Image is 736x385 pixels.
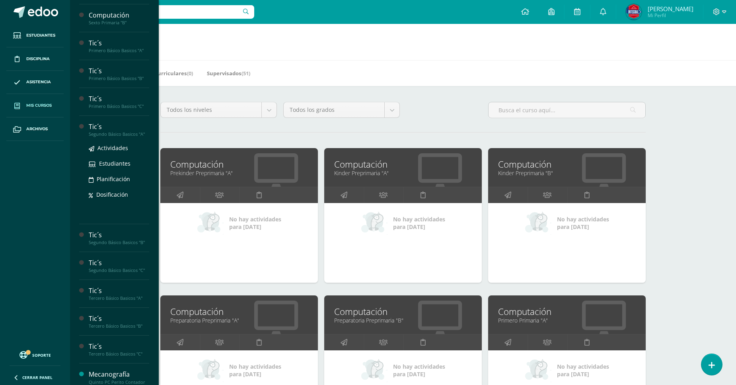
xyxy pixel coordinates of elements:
a: Disciplina [6,47,64,71]
span: (0) [187,70,193,77]
div: Computación [89,11,149,20]
img: no_activities_small.png [197,211,224,235]
a: Tic´sTercero Básico Basicos "C" [89,342,149,357]
div: Tic´s [89,286,149,295]
span: [PERSON_NAME] [648,5,693,13]
a: Dosificación [89,190,149,199]
a: Computación [170,305,308,318]
a: Mis cursos [6,94,64,117]
a: Computación [498,158,636,170]
span: Asistencia [26,79,51,85]
span: Estudiantes [99,160,130,167]
img: no_activities_small.png [361,358,387,382]
span: Mis cursos [26,102,52,109]
div: Segundo Básico Basicos "B" [89,240,149,245]
a: Supervisados(51) [207,67,250,80]
div: Tercero Básico Basicos "C" [89,351,149,357]
a: Asistencia [6,71,64,94]
span: Dosificación [96,191,128,198]
img: no_activities_small.png [525,211,551,235]
span: No hay actividades para [DATE] [557,363,609,378]
span: Mi Perfil [648,12,693,19]
img: 6567dd4201f82c4dcbe86bc0297fb11a.png [626,4,642,20]
a: Computación [498,305,636,318]
input: Busca el curso aquí... [489,102,645,118]
div: Tic´s [89,39,149,48]
div: Tercero Básico Basicos "A" [89,295,149,301]
div: Tic´s [89,314,149,323]
div: Primero Básico Basicos "C" [89,104,149,109]
div: Tic´s [89,342,149,351]
a: Mis Extracurriculares(0) [130,67,193,80]
input: Busca un usuario... [75,5,254,19]
a: Tic´sPrimero Básico Basicos "B" [89,66,149,81]
a: Kinder Preprimaria "A" [334,169,472,177]
span: No hay actividades para [DATE] [229,215,281,231]
span: (51) [241,70,250,77]
a: Actividades [89,143,149,152]
a: Primero Primaria "A" [498,317,636,324]
a: Todos los niveles [161,102,276,117]
span: Todos los grados [290,102,378,117]
div: Mecanografía [89,370,149,379]
a: Computación [334,305,472,318]
a: Computación [334,158,472,170]
div: Tercero Básico Basicos "B" [89,323,149,329]
div: Primero Básico Basicos "B" [89,76,149,81]
span: Cerrar panel [22,375,53,380]
span: Disciplina [26,56,50,62]
a: Tic´sSegundo Básico Basicos "A" [89,122,149,137]
div: Tic´s [89,258,149,268]
a: Tic´sTercero Básico Basicos "A" [89,286,149,301]
span: No hay actividades para [DATE] [229,363,281,378]
a: Planificación [89,174,149,184]
a: Tic´sSegundo Básico Basicos "B" [89,231,149,245]
a: Tic´sPrimero Básico Basicos "C" [89,94,149,109]
span: No hay actividades para [DATE] [393,363,445,378]
a: Kinder Preprimaria "B" [498,169,636,177]
a: Tic´sSegundo Básico Basicos "C" [89,258,149,273]
a: Prekinder Preprimaria "A" [170,169,308,177]
a: ComputaciónSexto Primaria "B" [89,11,149,25]
a: Estudiantes [6,24,64,47]
img: no_activities_small.png [361,211,387,235]
img: no_activities_small.png [197,358,224,382]
span: Archivos [26,126,48,132]
a: Soporte [10,349,60,360]
a: Todos los grados [284,102,399,117]
span: Soporte [32,352,51,358]
div: Tic´s [89,94,149,104]
span: Actividades [97,144,128,152]
div: Segundo Básico Basicos "A" [89,131,149,137]
div: Sexto Primaria "B" [89,20,149,25]
a: Preparatoria Preprimaria "B" [334,317,472,324]
a: Computación [170,158,308,170]
div: Segundo Básico Basicos "C" [89,268,149,273]
img: no_activities_small.png [525,358,551,382]
div: Tic´s [89,122,149,131]
span: Planificación [97,175,130,183]
a: Tic´sTercero Básico Basicos "B" [89,314,149,329]
a: Archivos [6,117,64,141]
span: No hay actividades para [DATE] [557,215,609,231]
a: Estudiantes [89,159,149,168]
a: Preparatoria Preprimaria "A" [170,317,308,324]
a: Tic´sPrimero Básico Basicos "A" [89,39,149,53]
span: No hay actividades para [DATE] [393,215,445,231]
span: Estudiantes [26,32,55,39]
div: Tic´s [89,66,149,76]
span: Todos los niveles [167,102,255,117]
div: Primero Básico Basicos "A" [89,48,149,53]
div: Tic´s [89,231,149,240]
